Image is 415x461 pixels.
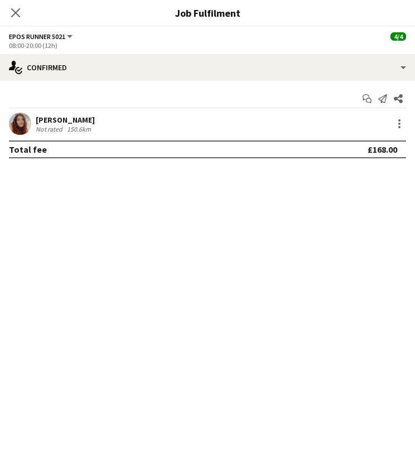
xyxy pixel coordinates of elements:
div: £168.00 [368,144,397,155]
div: 08:00-20:00 (12h) [9,41,406,50]
div: 150.6km [65,125,93,133]
div: [PERSON_NAME] [36,115,95,125]
div: Not rated [36,125,65,133]
button: EPOS Runner 5021 [9,32,74,41]
span: EPOS Runner 5021 [9,32,65,41]
div: Total fee [9,144,47,155]
span: 4/4 [390,32,406,41]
